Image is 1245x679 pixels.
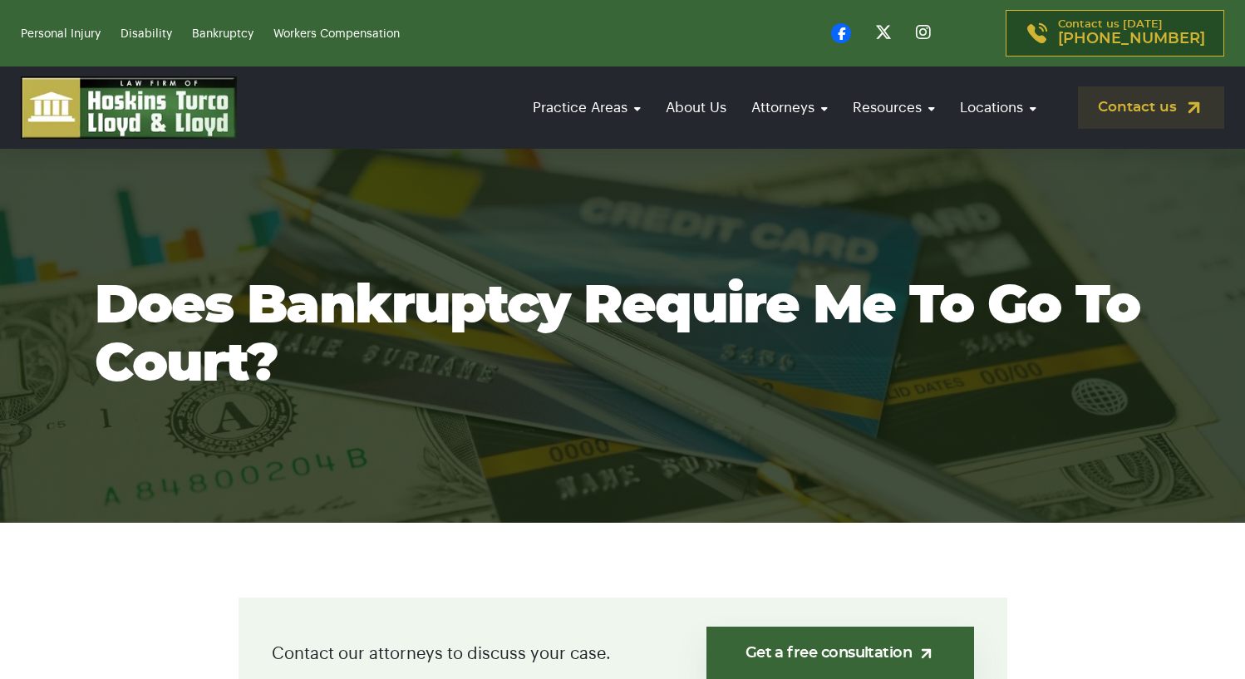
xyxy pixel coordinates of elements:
[952,84,1045,131] a: Locations
[273,28,400,40] a: Workers Compensation
[21,28,101,40] a: Personal Injury
[844,84,943,131] a: Resources
[524,84,649,131] a: Practice Areas
[1058,31,1205,47] span: [PHONE_NUMBER]
[1006,10,1224,57] a: Contact us [DATE][PHONE_NUMBER]
[121,28,172,40] a: Disability
[21,76,237,139] img: logo
[95,278,1150,394] h1: Does Bankruptcy Require Me to go to Court?
[657,84,735,131] a: About Us
[1078,86,1224,129] a: Contact us
[192,28,253,40] a: Bankruptcy
[743,84,836,131] a: Attorneys
[918,645,935,662] img: arrow-up-right-light.svg
[1058,19,1205,47] p: Contact us [DATE]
